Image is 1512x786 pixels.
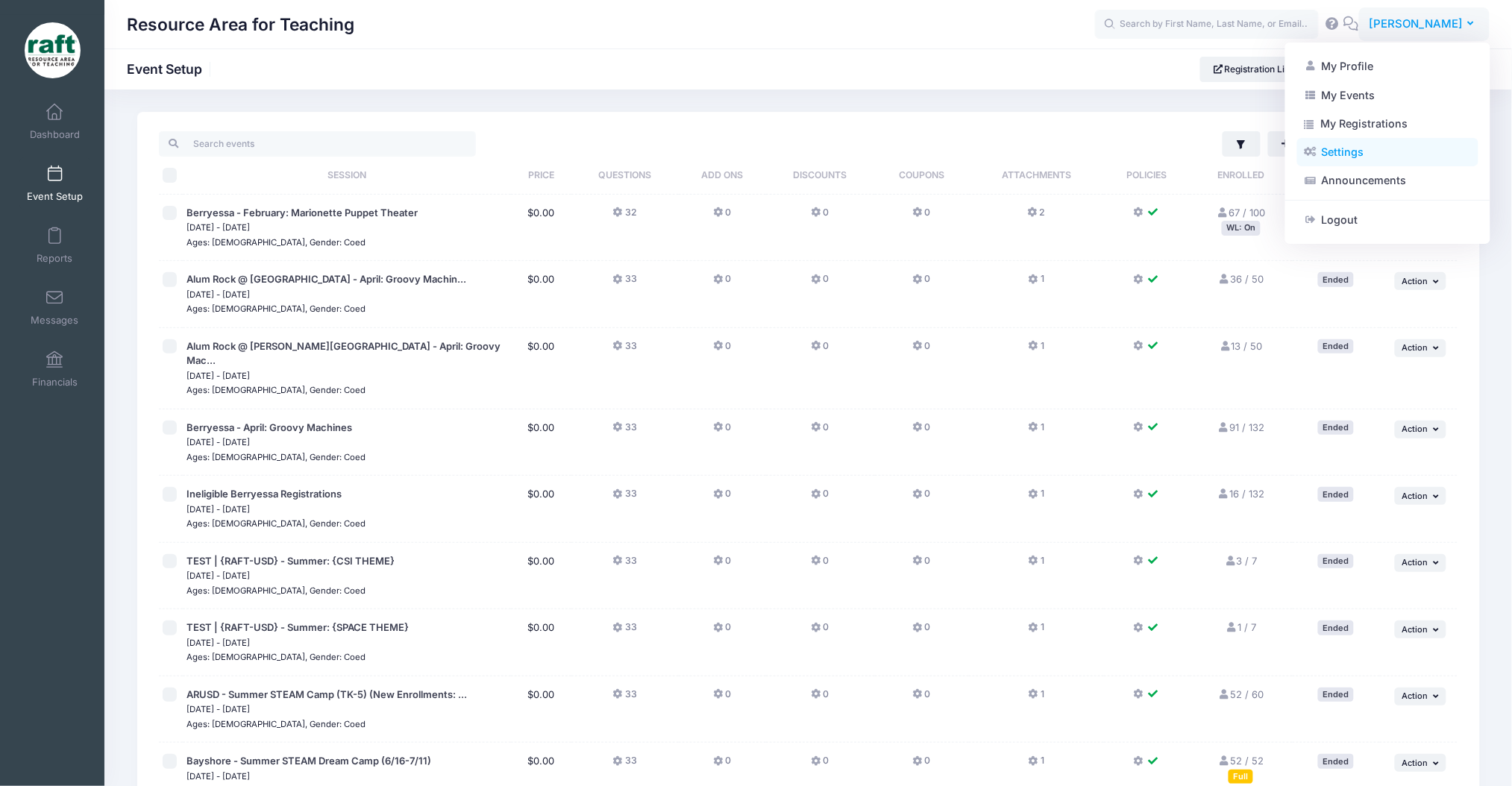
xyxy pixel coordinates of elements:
[1395,688,1447,705] button: Action
[186,222,250,233] small: [DATE] - [DATE]
[1318,620,1354,635] div: Ended
[1318,688,1354,702] div: Ended
[811,272,829,294] button: 0
[713,620,731,642] button: 0
[1318,421,1354,435] div: Ended
[19,219,90,271] a: Reports
[1229,770,1253,784] div: Full
[183,157,511,195] th: Session
[613,554,637,576] button: 33
[511,195,571,262] td: $0.00
[1318,554,1354,568] div: Ended
[766,157,875,195] th: Discounts
[511,409,571,477] td: $0.00
[811,554,829,576] button: 0
[186,289,250,300] small: [DATE] - [DATE]
[811,487,829,509] button: 0
[1217,421,1264,433] a: 91 / 132
[1217,207,1265,218] a: 67 / 100
[1225,555,1258,567] a: 3 / 7
[1402,276,1428,286] span: Action
[1402,424,1428,434] span: Action
[613,421,637,442] button: 33
[186,371,250,381] small: [DATE] - [DATE]
[186,755,431,767] span: Bayshore - Summer STEAM Dream Camp (6/16-7/11)
[186,719,366,729] small: Ages: [DEMOGRAPHIC_DATA], Gender: Coed
[32,376,78,389] span: Financials
[127,7,354,42] h1: Resource Area for Teaching
[19,157,90,210] a: Event Setup
[713,688,731,709] button: 0
[511,328,571,409] td: $0.00
[1395,620,1447,638] button: Action
[1395,272,1447,290] button: Action
[913,272,931,294] button: 0
[1297,166,1478,195] a: Announcements
[186,421,352,433] span: Berryessa - April: Groovy Machines
[913,754,931,776] button: 0
[186,304,366,314] small: Ages: [DEMOGRAPHIC_DATA], Gender: Coed
[1027,206,1045,227] button: 2
[1029,620,1044,642] button: 1
[875,157,969,195] th: Coupons
[1104,157,1190,195] th: Policies
[1029,754,1044,776] button: 1
[1395,554,1447,572] button: Action
[613,487,637,509] button: 33
[511,157,571,195] th: Price
[1318,754,1354,768] div: Ended
[19,343,90,395] a: Financials
[1318,487,1354,501] div: Ended
[1226,621,1256,633] a: 1 / 7
[186,273,466,285] span: Alum Rock @ [GEOGRAPHIC_DATA] - April: Groovy Machin...
[186,704,250,714] small: [DATE] - [DATE]
[186,518,366,529] small: Ages: [DEMOGRAPHIC_DATA], Gender: Coed
[1029,554,1044,576] button: 1
[1402,624,1428,635] span: Action
[1395,339,1447,357] button: Action
[571,157,679,195] th: Questions
[713,554,731,576] button: 0
[30,128,80,141] span: Dashboard
[613,272,637,294] button: 33
[913,339,931,361] button: 0
[913,206,931,227] button: 0
[1222,221,1261,235] div: WL: On
[913,620,931,642] button: 0
[27,190,83,203] span: Event Setup
[1268,131,1362,157] a: Add Session
[1402,758,1428,768] span: Action
[713,339,731,361] button: 0
[1318,339,1354,353] div: Ended
[1369,16,1463,32] span: [PERSON_NAME]
[186,340,501,367] span: Alum Rock @ [PERSON_NAME][GEOGRAPHIC_DATA] - April: Groovy Mac...
[1029,688,1044,709] button: 1
[25,22,81,78] img: Resource Area for Teaching
[186,385,366,395] small: Ages: [DEMOGRAPHIC_DATA], Gender: Coed
[186,504,250,515] small: [DATE] - [DATE]
[37,252,72,265] span: Reports
[713,206,731,227] button: 0
[186,621,409,633] span: TEST | {RAFT-USD} - Summer: {SPACE THEME}
[31,314,78,327] span: Messages
[1218,755,1264,782] a: 52 / 52 Full
[1029,272,1044,294] button: 1
[701,169,743,180] span: Add Ons
[1218,273,1264,285] a: 36 / 50
[1318,272,1354,286] div: Ended
[713,421,731,442] button: 0
[899,169,944,180] span: Coupons
[186,638,250,648] small: [DATE] - [DATE]
[1359,7,1490,42] button: [PERSON_NAME]
[186,237,366,248] small: Ages: [DEMOGRAPHIC_DATA], Gender: Coed
[511,676,571,743] td: $0.00
[598,169,651,180] span: Questions
[1402,557,1428,568] span: Action
[613,754,637,776] button: 33
[186,570,250,581] small: [DATE] - [DATE]
[1395,421,1447,438] button: Action
[811,620,829,642] button: 0
[913,487,931,509] button: 0
[613,339,637,361] button: 33
[1297,138,1478,166] a: Settings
